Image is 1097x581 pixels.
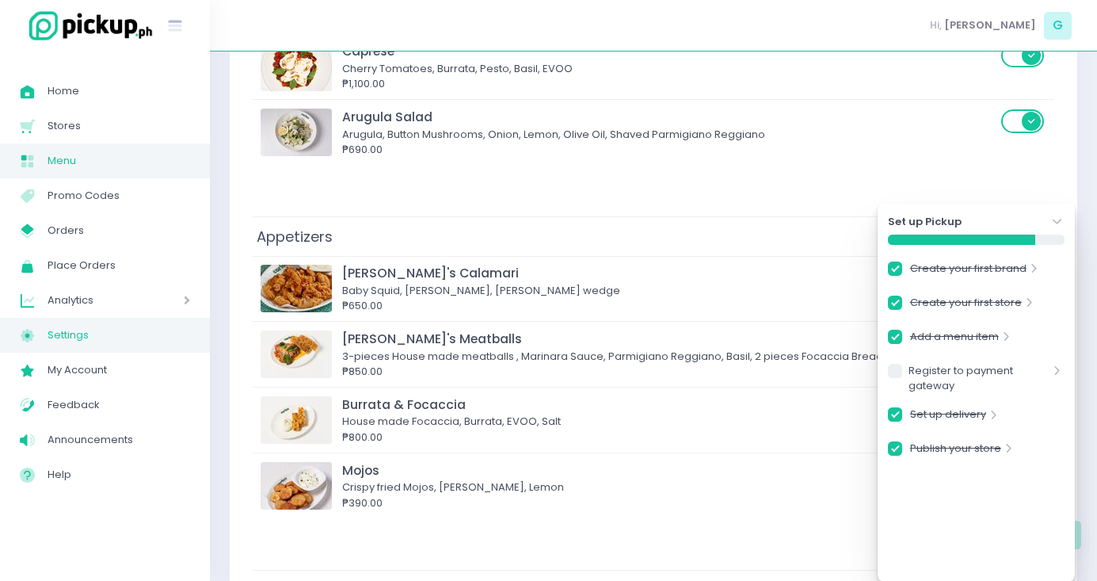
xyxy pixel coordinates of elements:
[261,331,332,378] img: Carlo's Meatballs
[261,462,332,510] img: Mojos
[342,495,996,511] div: ₱390.00
[910,407,986,428] a: Set up delivery
[342,61,996,77] div: Cherry Tomatoes, Burrata, Pesto, Basil, EVOO
[48,220,190,241] span: Orders
[253,322,1054,388] td: Carlo's Meatballs[PERSON_NAME]'s Meatballs3-pieces House made meatballs , Marinara Sauce, Parmigi...
[253,34,1054,100] td: CapreseCapreseCherry Tomatoes, Burrata, Pesto, Basil, EVOO₱1,100.00
[253,453,1054,518] td: MojosMojosCrispy fried Mojos, [PERSON_NAME], Lemon₱390.00
[261,265,332,312] img: Carlo's Calamari
[48,430,190,450] span: Announcements
[1044,12,1072,40] span: G
[48,290,139,311] span: Analytics
[342,364,996,380] div: ₱850.00
[253,256,1054,322] td: Carlo's Calamari[PERSON_NAME]'s CalamariBaby Squid, [PERSON_NAME], [PERSON_NAME] wedge₱650.00
[48,116,190,136] span: Stores
[48,185,190,206] span: Promo Codes
[342,42,996,60] div: Caprese
[908,363,1049,394] a: Register to payment gateway
[944,17,1036,33] span: [PERSON_NAME]
[48,81,190,101] span: Home
[910,295,1022,316] a: Create your first store
[342,298,996,314] div: ₱650.00
[253,100,1054,165] td: Arugula SaladArugula SaladArugula, Button Mushrooms, Onion, Lemon, Olive Oil, Shaved Parmigiano R...
[253,223,337,250] span: Appetizers
[261,109,332,156] img: Arugula Salad
[261,44,332,91] img: Caprese
[48,255,190,276] span: Place Orders
[20,9,154,43] img: logo
[342,142,996,158] div: ₱690.00
[253,388,1054,453] td: Burrata & FocacciaBurrata & FocacciaHouse made Focaccia, Burrata, EVOO, Salt₱800.00
[910,329,999,350] a: Add a menu item
[261,396,332,444] img: Burrata & Focaccia
[910,261,1027,282] a: Create your first brand
[48,395,190,415] span: Feedback
[342,283,996,299] div: Baby Squid, [PERSON_NAME], [PERSON_NAME] wedge
[48,151,190,171] span: Menu
[253,216,1054,570] div: Appetizers Carlo's Calamari[PERSON_NAME]'s CalamariBaby Squid, [PERSON_NAME], [PERSON_NAME] wedge...
[342,108,996,126] div: Arugula Salad
[342,76,996,92] div: ₱1,100.00
[930,17,942,33] span: Hi,
[342,264,996,282] div: [PERSON_NAME]'s Calamari
[342,430,996,445] div: ₱800.00
[48,325,190,346] span: Settings
[342,461,996,480] div: Mojos
[342,396,996,414] div: Burrata & Focaccia
[888,214,962,230] strong: Set up Pickup
[910,441,1001,462] a: Publish your store
[342,414,996,430] div: House made Focaccia, Burrata, EVOO, Salt
[48,360,190,380] span: My Account
[342,349,996,365] div: 3-pieces House made meatballs , Marinara Sauce, Parmigiano Reggiano, Basil, 2 pieces Focaccia Bread
[342,127,996,143] div: Arugula, Button Mushrooms, Onion, Lemon, Olive Oil, Shaved Parmigiano Reggiano
[342,480,996,495] div: Crispy fried Mojos, [PERSON_NAME], Lemon
[342,330,996,348] div: [PERSON_NAME]'s Meatballs
[48,464,190,485] span: Help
